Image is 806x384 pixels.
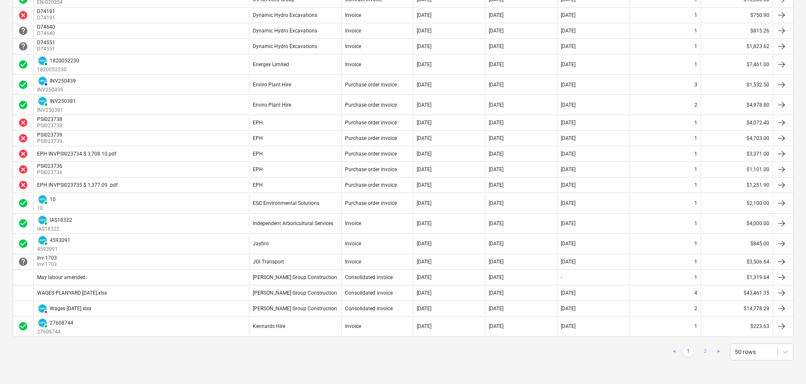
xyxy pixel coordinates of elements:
[37,24,55,30] div: D74640
[253,102,291,108] div: Enviro Plant Hire
[38,195,47,204] img: xero.svg
[561,290,576,296] div: [DATE]
[18,41,28,51] div: Invoice is waiting for an approval
[489,135,503,141] div: [DATE]
[701,116,773,129] div: $4,072.40
[50,306,91,311] div: Wages [DATE].xlsx
[18,164,28,175] span: cancel
[37,246,70,253] p: 4593091
[38,236,47,244] img: xero.svg
[694,241,697,247] div: 1
[18,149,28,159] span: cancel
[18,239,28,249] span: check_circle
[700,347,710,357] a: Page 2
[50,98,76,104] div: INV250381
[701,24,773,38] div: $815.26
[417,120,431,126] div: [DATE]
[489,323,503,329] div: [DATE]
[18,26,28,36] div: Invoice is waiting for an approval
[417,82,431,88] div: [DATE]
[764,344,806,384] iframe: Chat Widget
[18,118,28,128] span: cancel
[701,286,773,300] div: $43,461.35
[253,306,337,311] div: [PERSON_NAME] Group Construction
[489,241,503,247] div: [DATE]
[713,347,723,357] a: Next page
[345,182,397,188] div: Purchase order invoice
[37,169,64,176] p: PSI023736
[694,62,697,67] div: 1
[37,215,48,226] div: Invoice has been synced with Xero and its status is currently PAID
[37,116,62,122] div: PSI023738
[417,151,431,157] div: [DATE]
[701,178,773,192] div: $1,251.90
[417,290,431,296] div: [DATE]
[561,166,576,172] div: [DATE]
[561,259,576,265] div: [DATE]
[18,133,28,143] span: cancel
[345,259,361,265] div: Invoice
[417,135,431,141] div: [DATE]
[37,86,76,94] p: INV250439
[694,43,697,49] div: 1
[37,261,59,268] p: Inv-1703
[701,8,773,22] div: $750.90
[417,43,431,49] div: [DATE]
[561,43,576,49] div: [DATE]
[345,274,393,280] div: Consolidated invoice
[37,132,62,138] div: PSI023739
[38,77,47,85] img: xero.svg
[417,306,431,311] div: [DATE]
[37,163,62,169] div: PSI023736
[561,102,576,108] div: [DATE]
[253,43,317,49] div: Dynamic Hydro Excavations
[701,75,773,94] div: $1,532.50
[417,62,431,67] div: [DATE]
[37,317,48,328] div: Invoice has been synced with Xero and its status is currently PAID
[18,100,28,110] span: check_circle
[489,166,503,172] div: [DATE]
[417,323,431,329] div: [DATE]
[253,62,289,67] div: Energex Limited
[489,274,503,280] div: [DATE]
[345,82,397,88] div: Purchase order invoice
[561,323,576,329] div: [DATE]
[345,200,397,206] div: Purchase order invoice
[701,302,773,315] div: $14,778.29
[417,200,431,206] div: [DATE]
[37,107,76,114] p: INV250381
[694,220,697,226] div: 1
[18,59,28,70] span: check_circle
[18,100,28,110] div: Invoice was approved
[561,306,576,311] div: [DATE]
[561,182,576,188] div: [DATE]
[417,220,431,226] div: [DATE]
[489,200,503,206] div: [DATE]
[18,198,28,208] div: Invoice was approved
[345,241,361,247] div: Invoice
[253,241,269,247] div: Jaybro
[701,271,773,284] div: $1,319.64
[561,62,576,67] div: [DATE]
[37,75,48,86] div: Invoice has been synced with Xero and its status is currently AUTHORISED
[37,66,79,73] p: 1820052230
[37,290,107,296] div: WAGES PLANYARD [DATE].xlsx
[37,138,64,145] p: PSI023739
[37,303,48,314] div: Invoice has been synced with Xero and its status is currently DELETED
[345,28,361,34] div: Invoice
[417,274,431,280] div: [DATE]
[345,151,397,157] div: Purchase order invoice
[18,180,28,190] div: Invoice was rejected
[489,28,503,34] div: [DATE]
[50,217,72,223] div: IAS18322
[701,163,773,176] div: $1,101.00
[489,62,503,67] div: [DATE]
[253,166,263,172] div: EPH
[253,82,291,88] div: Enviro Plant Hire
[701,147,773,161] div: $3,371.00
[561,82,576,88] div: [DATE]
[694,259,697,265] div: 1
[18,321,28,331] div: Invoice was approved
[38,56,47,65] img: xero.svg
